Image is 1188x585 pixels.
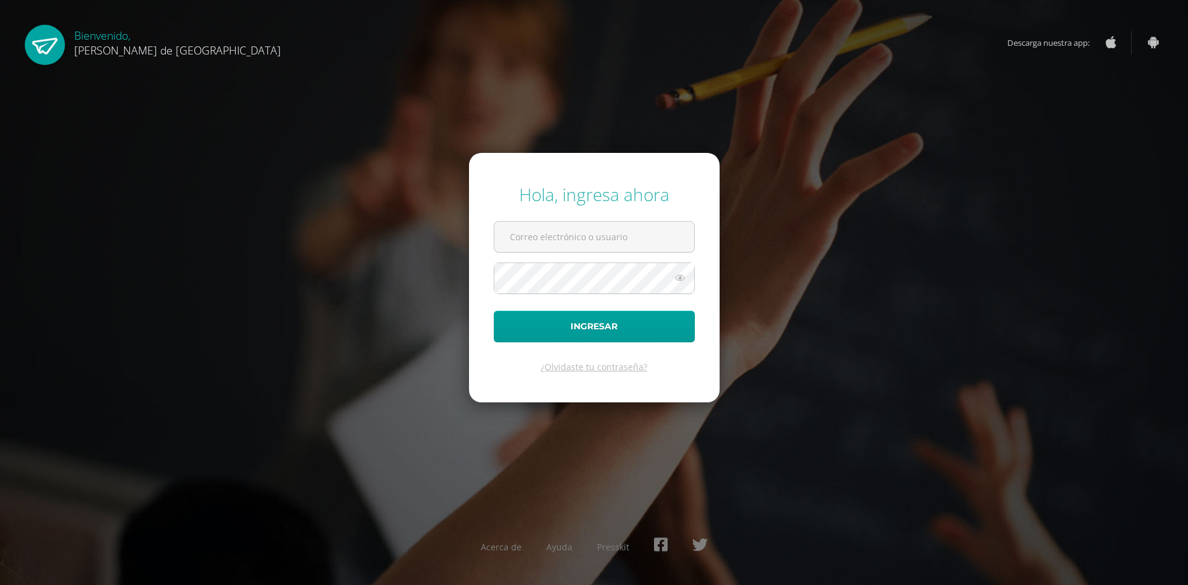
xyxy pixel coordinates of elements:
[74,43,281,58] span: [PERSON_NAME] de [GEOGRAPHIC_DATA]
[74,25,281,58] div: Bienvenido,
[494,183,695,206] div: Hola, ingresa ahora
[494,222,694,252] input: Correo electrónico o usuario
[546,541,572,553] a: Ayuda
[597,541,629,553] a: Presskit
[481,541,522,553] a: Acerca de
[1007,31,1102,54] span: Descarga nuestra app:
[494,311,695,342] button: Ingresar
[541,361,647,373] a: ¿Olvidaste tu contraseña?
